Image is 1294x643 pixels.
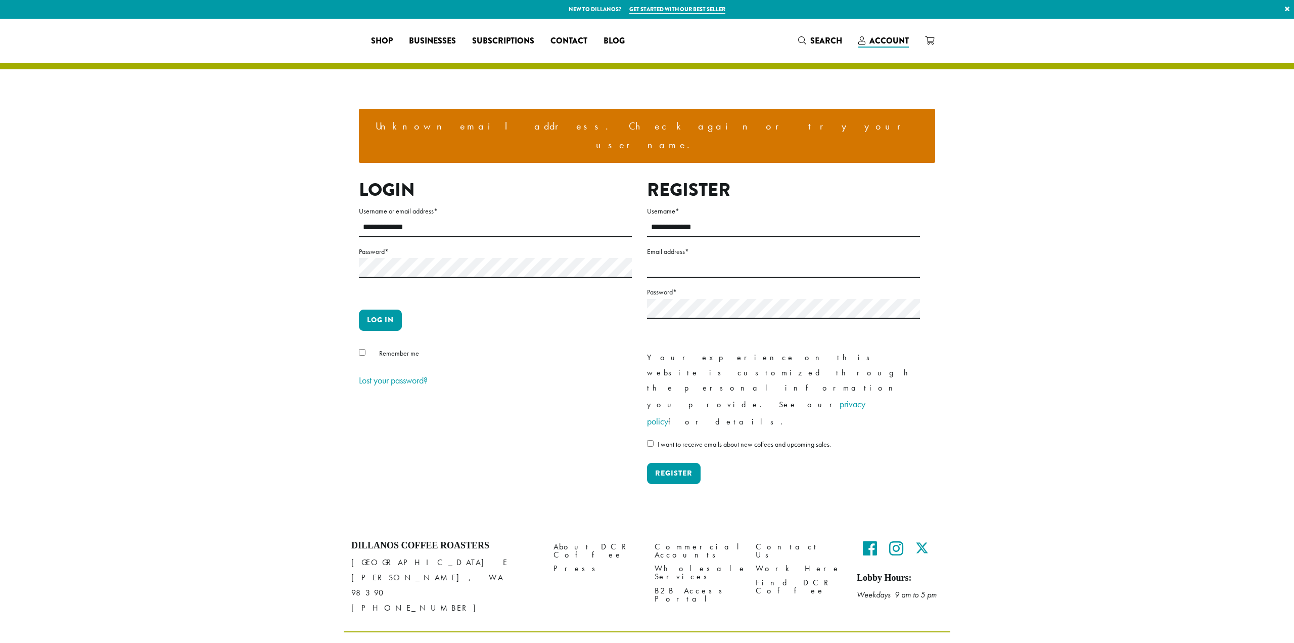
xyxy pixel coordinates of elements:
input: I want to receive emails about new coffees and upcoming sales. [647,440,654,447]
a: Commercial Accounts [655,540,741,562]
span: Contact [550,35,587,48]
h5: Lobby Hours: [857,573,943,584]
li: Unknown email address. Check again or try your username. [367,117,927,155]
h2: Login [359,179,632,201]
a: Wholesale Services [655,562,741,584]
a: privacy policy [647,398,865,427]
a: Shop [363,33,401,49]
a: Lost your password? [359,374,428,386]
span: Shop [371,35,393,48]
button: Log in [359,310,402,331]
label: Password [359,245,632,258]
button: Register [647,463,701,484]
span: Subscriptions [472,35,534,48]
em: Weekdays 9 am to 5 pm [857,589,937,600]
a: Get started with our best seller [629,5,725,14]
label: Email address [647,245,920,258]
h4: Dillanos Coffee Roasters [351,540,538,551]
h2: Register [647,179,920,201]
span: Search [810,35,842,47]
span: Blog [604,35,625,48]
label: Username or email address [359,205,632,218]
span: Account [869,35,909,47]
a: Press [553,562,639,576]
a: About DCR Coffee [553,540,639,562]
a: B2B Access Portal [655,584,741,606]
label: Username [647,205,920,218]
a: Find DCR Coffee [756,576,842,597]
p: Your experience on this website is customized through the personal information you provide. See o... [647,350,920,430]
label: Password [647,286,920,298]
span: Businesses [409,35,456,48]
a: Contact Us [756,540,842,562]
p: [GEOGRAPHIC_DATA] E [PERSON_NAME], WA 98390 [PHONE_NUMBER] [351,555,538,616]
a: Search [790,32,850,49]
span: I want to receive emails about new coffees and upcoming sales. [658,440,831,449]
span: Remember me [379,349,419,358]
a: Work Here [756,562,842,576]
